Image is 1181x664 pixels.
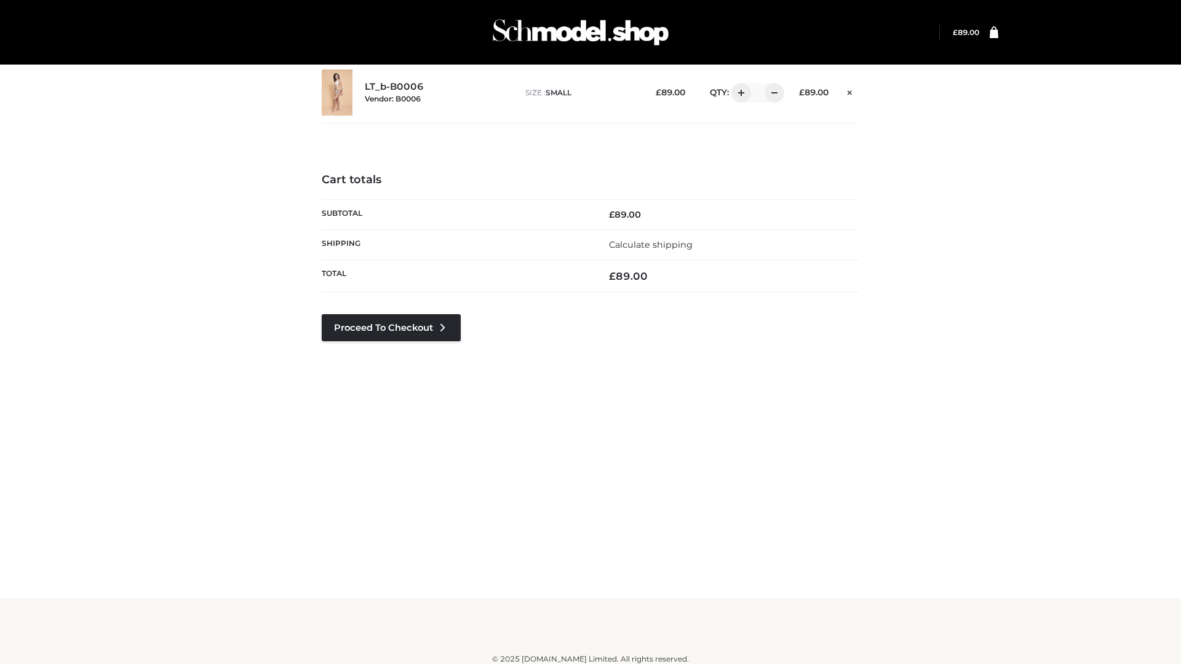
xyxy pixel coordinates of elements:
span: £ [953,28,958,37]
span: £ [656,87,661,97]
p: size : [525,87,637,98]
span: £ [609,270,616,282]
a: LT_b-B0006 [365,81,424,93]
th: Shipping [322,229,590,259]
bdi: 89.00 [609,209,641,220]
a: £89.00 [953,28,979,37]
img: Schmodel Admin 964 [488,8,673,57]
span: £ [799,87,805,97]
small: Vendor: B0006 [365,94,421,103]
h4: Cart totals [322,173,859,187]
span: £ [609,209,614,220]
a: Proceed to Checkout [322,314,461,341]
th: Total [322,260,590,293]
th: Subtotal [322,199,590,229]
a: Calculate shipping [609,239,693,250]
bdi: 89.00 [656,87,685,97]
img: LT_b-B0006 - SMALL [322,69,352,116]
bdi: 89.00 [953,28,979,37]
div: QTY: [698,83,780,103]
bdi: 89.00 [609,270,648,282]
bdi: 89.00 [799,87,829,97]
a: Remove this item [841,83,859,99]
span: SMALL [546,88,571,97]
